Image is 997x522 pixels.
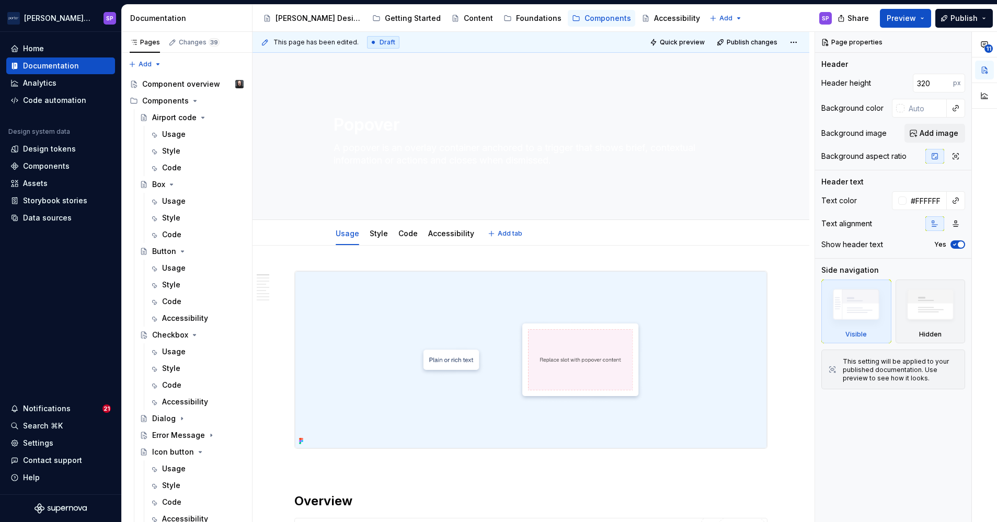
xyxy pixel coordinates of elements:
[887,13,916,24] span: Preview
[295,271,767,448] img: 79d6cbea-431c-4a88-a259-9432c949e639.png
[294,493,767,509] h2: Overview
[259,8,704,29] div: Page tree
[276,13,362,24] div: [PERSON_NAME] Design
[145,159,248,176] a: Code
[821,195,857,206] div: Text color
[162,196,186,206] div: Usage
[821,78,871,88] div: Header height
[23,472,40,483] div: Help
[6,435,115,451] a: Settings
[447,10,497,27] a: Content
[365,222,392,244] div: Style
[843,357,958,382] div: This setting will be applied to your published documentation. Use preview to see how it looks.
[880,9,931,28] button: Preview
[424,222,478,244] div: Accessibility
[23,61,79,71] div: Documentation
[35,503,87,514] a: Supernova Logo
[145,494,248,511] a: Code
[331,112,727,137] textarea: Popover
[6,417,115,434] button: Search ⌘K
[23,421,63,431] div: Search ⌘K
[273,38,359,47] span: This page has been edited.
[727,38,777,47] span: Publish changes
[162,480,180,491] div: Style
[585,13,631,24] div: Components
[162,296,181,307] div: Code
[368,10,445,27] a: Getting Started
[135,327,248,343] a: Checkbox
[23,455,82,466] div: Contact support
[647,35,709,50] button: Quick preview
[847,13,869,24] span: Share
[152,430,205,440] div: Error Message
[145,226,248,243] a: Code
[142,79,220,89] div: Component overview
[23,178,48,189] div: Assets
[179,38,220,47] div: Changes
[719,14,732,22] span: Add
[24,13,91,24] div: [PERSON_NAME] Airlines
[896,280,966,343] div: Hidden
[904,99,947,118] input: Auto
[336,229,359,238] a: Usage
[428,229,474,238] a: Accessibility
[130,38,160,47] div: Pages
[162,129,186,140] div: Usage
[6,175,115,192] a: Assets
[145,393,248,410] a: Accessibility
[145,477,248,494] a: Style
[135,176,248,193] a: Box
[145,210,248,226] a: Style
[152,179,165,190] div: Box
[394,222,422,244] div: Code
[162,213,180,223] div: Style
[125,92,248,109] div: Components
[7,12,20,25] img: f0306bc8-3074-41fb-b11c-7d2e8671d5eb.png
[162,463,186,474] div: Usage
[152,112,197,123] div: Airport code
[6,158,115,175] a: Components
[821,177,864,187] div: Header text
[145,360,248,377] a: Style
[6,469,115,486] button: Help
[235,80,244,88] img: Teunis Vorsteveld
[385,13,441,24] div: Getting Started
[821,59,848,69] div: Header
[984,44,993,53] span: 11
[135,444,248,460] a: Icon button
[259,10,366,27] a: [PERSON_NAME] Design
[125,57,165,72] button: Add
[162,263,186,273] div: Usage
[935,9,993,28] button: Publish
[125,76,248,92] a: Component overviewTeunis Vorsteveld
[2,7,119,29] button: [PERSON_NAME] AirlinesSP
[498,229,522,238] span: Add tab
[6,40,115,57] a: Home
[6,210,115,226] a: Data sources
[162,380,181,390] div: Code
[23,213,72,223] div: Data sources
[370,229,388,238] a: Style
[913,74,953,92] input: Auto
[145,260,248,276] a: Usage
[6,192,115,209] a: Storybook stories
[464,13,493,24] div: Content
[660,38,705,47] span: Quick preview
[162,313,208,323] div: Accessibility
[145,143,248,159] a: Style
[950,13,978,24] span: Publish
[821,151,907,161] div: Background aspect ratio
[23,403,71,414] div: Notifications
[845,330,867,339] div: Visible
[152,447,194,457] div: Icon button
[135,427,248,444] a: Error Message
[162,163,181,173] div: Code
[145,377,248,393] a: Code
[152,413,176,424] div: Dialog
[23,195,87,206] div: Storybook stories
[485,226,527,241] button: Add tab
[135,410,248,427] a: Dialog
[135,243,248,260] a: Button
[162,229,181,240] div: Code
[139,60,152,68] span: Add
